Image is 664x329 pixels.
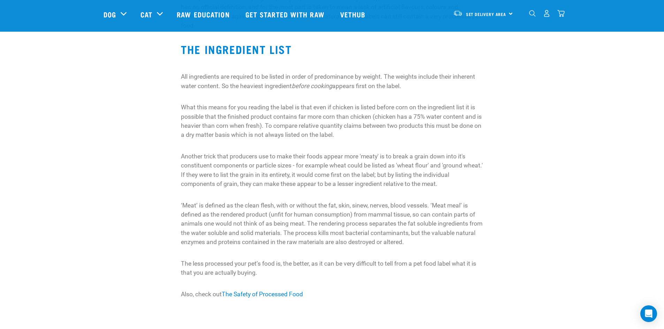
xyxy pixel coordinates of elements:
[104,9,116,19] a: Dog
[170,0,238,28] a: Raw Education
[333,0,374,28] a: Vethub
[181,152,483,189] p: Another trick that producers use to make their foods appear more 'meaty' is to break a grain down...
[181,43,483,55] h2: THE INGREDIENT LIST
[181,201,483,247] p: ‘Meat’ is defined as the clean flesh, with or without the fat, skin, sinew, nerves, blood vessels...
[181,290,483,299] p: Also, check out
[466,13,506,15] span: Set Delivery Area
[222,291,303,298] a: The Safety of Processed Food
[140,9,152,19] a: Cat
[543,10,550,17] img: user.png
[557,10,565,17] img: home-icon@2x.png
[181,259,483,277] p: The less processed your pet’s food is, the better, as it can be very difficult to tell from a pet...
[292,83,332,89] em: before cooking
[238,0,333,28] a: Get started with Raw
[640,305,657,322] div: Open Intercom Messenger
[453,10,463,16] img: van-moving.png
[529,10,536,17] img: home-icon-1@2x.png
[181,103,483,140] p: What this means for you reading the label is that even if chicken is listed before corn on the in...
[181,72,483,91] p: All ingredients are required to be listed in order of predominance by weight. The weights include...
